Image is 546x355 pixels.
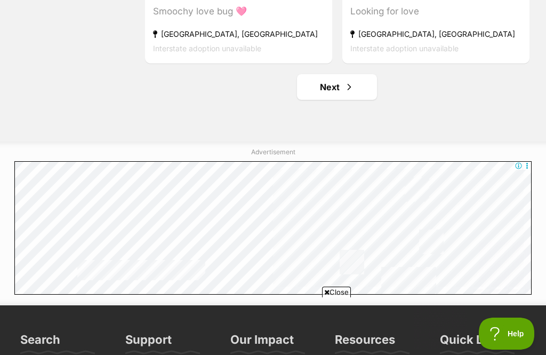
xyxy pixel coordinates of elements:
[153,4,324,19] div: Smoochy love bug 🩷
[350,44,459,53] span: Interstate adoption unavailable
[297,74,377,100] a: Next page
[350,4,521,19] div: Looking for love
[79,302,467,350] iframe: Advertisement
[479,318,535,350] iframe: Help Scout Beacon - Open
[153,27,324,41] div: [GEOGRAPHIC_DATA], [GEOGRAPHIC_DATA]
[153,44,261,53] span: Interstate adoption unavailable
[14,161,532,295] iframe: Advertisement
[20,332,60,353] h3: Search
[322,287,351,297] span: Close
[144,74,530,100] nav: Pagination
[440,332,507,353] h3: Quick Links
[350,27,521,41] div: [GEOGRAPHIC_DATA], [GEOGRAPHIC_DATA]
